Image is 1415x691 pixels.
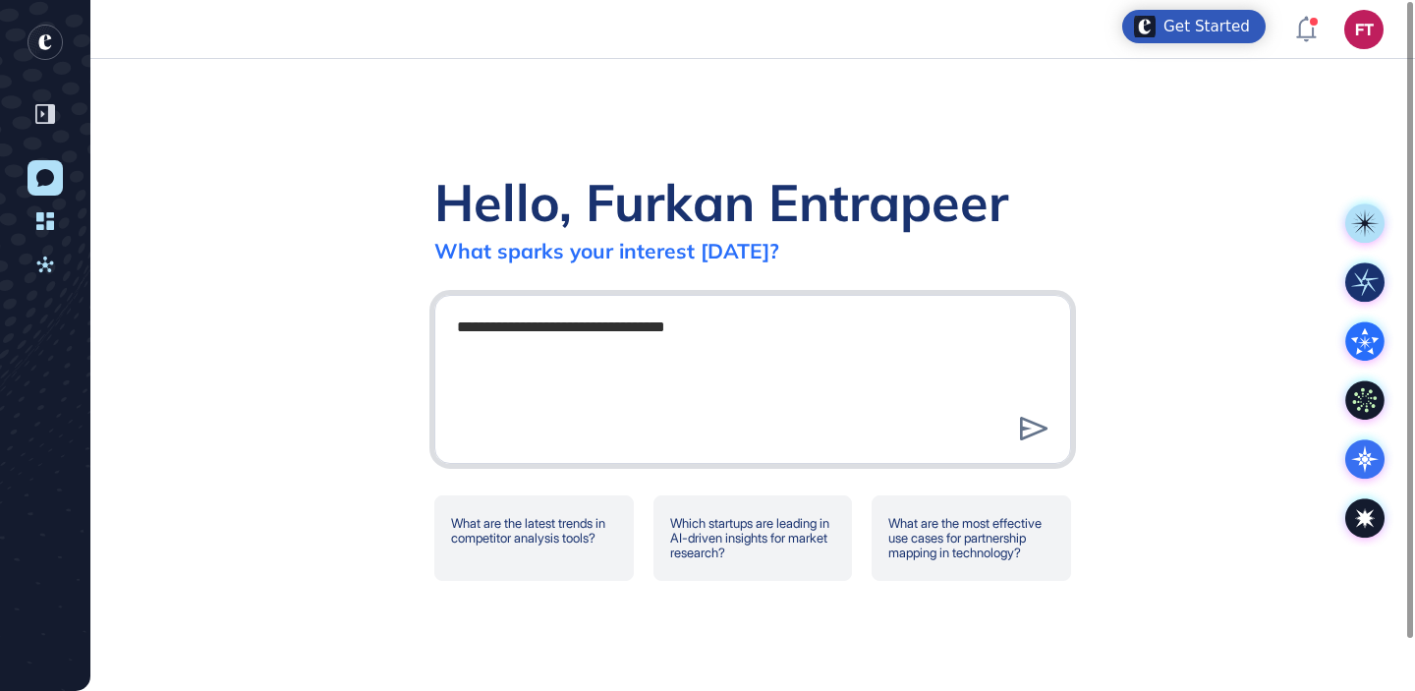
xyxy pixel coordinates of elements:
[434,238,779,263] div: What sparks your interest [DATE]?
[28,25,63,60] div: entrapeer-logo
[1344,10,1384,49] button: FT
[1122,10,1266,43] div: Open Get Started checklist
[434,170,1008,234] div: Hello, Furkan Entrapeer
[434,495,634,581] div: What are the latest trends in competitor analysis tools?
[1163,17,1250,36] div: Get Started
[872,495,1071,581] div: What are the most effective use cases for partnership mapping in technology?
[1134,16,1156,37] img: launcher-image-alternative-text
[653,495,853,581] div: Which startups are leading in AI-driven insights for market research?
